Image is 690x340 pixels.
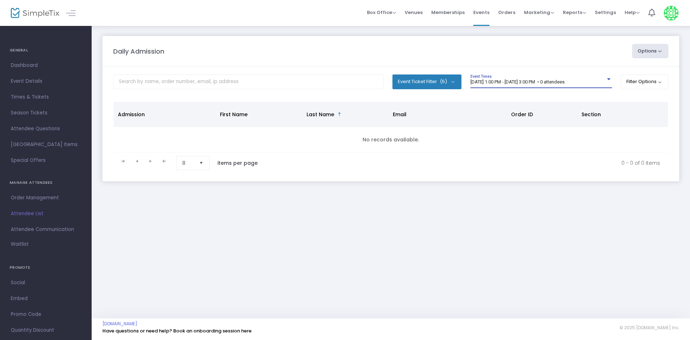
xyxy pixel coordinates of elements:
h4: GENERAL [10,43,82,58]
button: Options [632,44,669,58]
span: Memberships [431,3,465,22]
span: Venues [405,3,423,22]
span: First Name [220,111,248,118]
span: Help [625,9,640,16]
span: Settings [595,3,616,22]
a: Have questions or need help? Book an onboarding session here [102,327,252,334]
span: Special Offers [11,156,81,165]
span: [DATE] 1:00 PM - [DATE] 3:00 PM • 0 attendees [470,79,565,85]
span: Waitlist [11,241,29,248]
h4: PROMOTE [10,260,82,275]
span: (5) [440,79,447,85]
span: Quantity Discount [11,326,81,335]
span: Last Name [307,111,334,118]
span: Times & Tickets [11,92,81,102]
span: Admission [118,111,145,118]
label: items per page [217,159,258,167]
span: Embed [11,294,81,303]
input: Search by name, order number, email, ip address [113,74,383,89]
h4: MANAGE ATTENDEES [10,176,82,190]
button: Filter Options [621,74,669,89]
span: Event Details [11,77,81,86]
span: Box Office [367,9,396,16]
span: Events [473,3,489,22]
span: Season Tickets [11,108,81,118]
m-panel-title: Daily Admission [113,46,164,56]
td: No records available. [114,127,668,153]
span: Order Management [11,193,81,203]
span: Reports [563,9,586,16]
button: Select [196,156,206,170]
span: Marketing [524,9,554,16]
span: Sortable [337,112,342,117]
span: Attendee List [11,209,81,218]
span: 8 [182,159,193,167]
span: Attendee Communication [11,225,81,234]
div: Data table [114,102,668,153]
span: Promo Code [11,310,81,319]
span: [GEOGRAPHIC_DATA] Items [11,140,81,149]
span: Order ID [511,111,533,118]
span: Dashboard [11,61,81,70]
kendo-pager-info: 0 - 0 of 0 items [273,156,660,170]
span: Email [393,111,406,118]
span: Orders [498,3,515,22]
span: Section [581,111,601,118]
span: Attendee Questions [11,124,81,133]
a: [DOMAIN_NAME] [102,321,137,327]
span: Social [11,278,81,287]
button: Event Ticket Filter(5) [392,74,461,89]
span: © 2025 [DOMAIN_NAME] Inc. [620,325,679,331]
